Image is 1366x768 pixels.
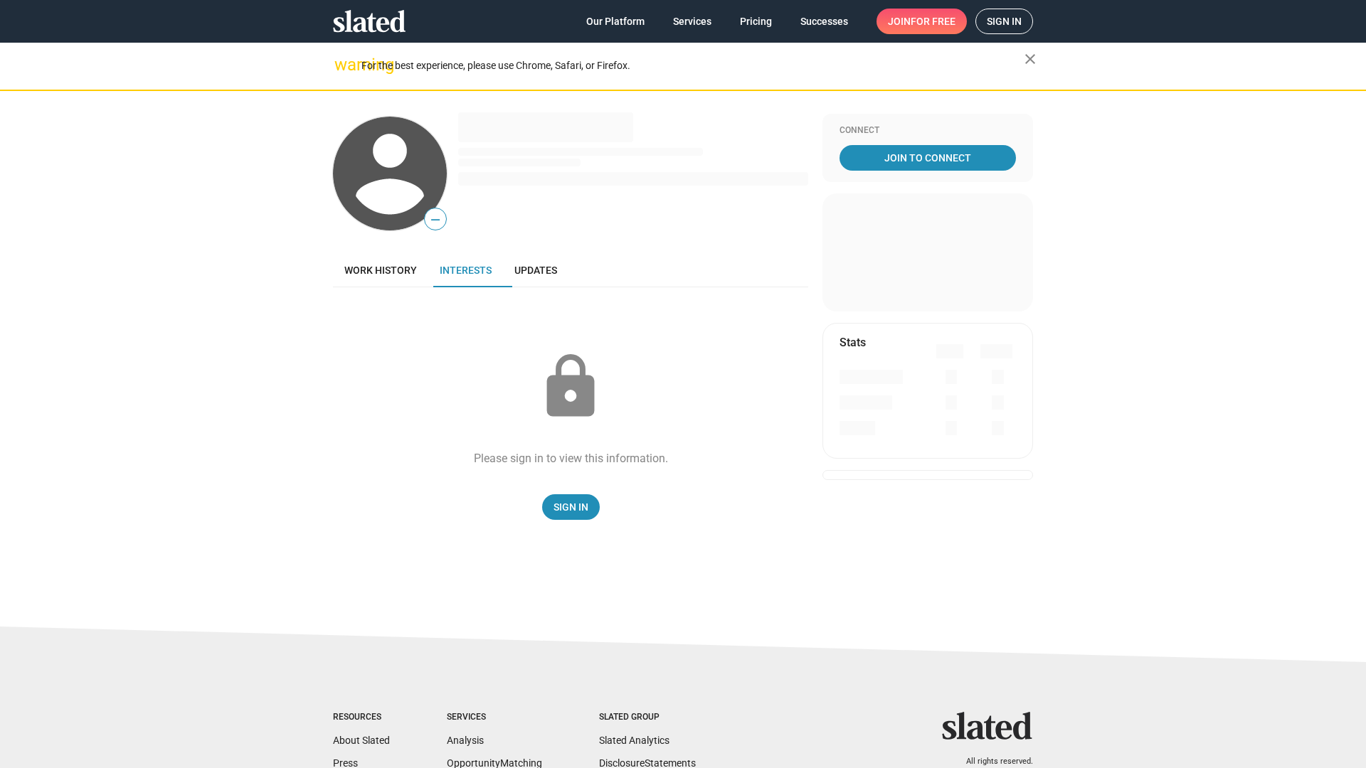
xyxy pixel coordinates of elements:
[575,9,656,34] a: Our Platform
[554,494,588,520] span: Sign In
[599,735,669,746] a: Slated Analytics
[333,735,390,746] a: About Slated
[842,145,1013,171] span: Join To Connect
[599,712,696,723] div: Slated Group
[911,9,955,34] span: for free
[740,9,772,34] span: Pricing
[425,210,446,229] span: —
[877,9,967,34] a: Joinfor free
[975,9,1033,34] a: Sign in
[840,125,1016,137] div: Connect
[361,56,1024,75] div: For the best experience, please use Chrome, Safari, or Firefox.
[333,712,390,723] div: Resources
[673,9,711,34] span: Services
[1022,50,1039,68] mat-icon: close
[440,265,492,276] span: Interests
[447,712,542,723] div: Services
[542,494,600,520] a: Sign In
[428,253,503,287] a: Interests
[333,253,428,287] a: Work history
[514,265,557,276] span: Updates
[840,145,1016,171] a: Join To Connect
[789,9,859,34] a: Successes
[535,351,606,422] mat-icon: lock
[662,9,723,34] a: Services
[840,335,866,350] mat-card-title: Stats
[474,451,668,466] div: Please sign in to view this information.
[344,265,417,276] span: Work history
[586,9,645,34] span: Our Platform
[888,9,955,34] span: Join
[729,9,783,34] a: Pricing
[800,9,848,34] span: Successes
[447,735,484,746] a: Analysis
[987,9,1022,33] span: Sign in
[503,253,568,287] a: Updates
[334,56,351,73] mat-icon: warning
